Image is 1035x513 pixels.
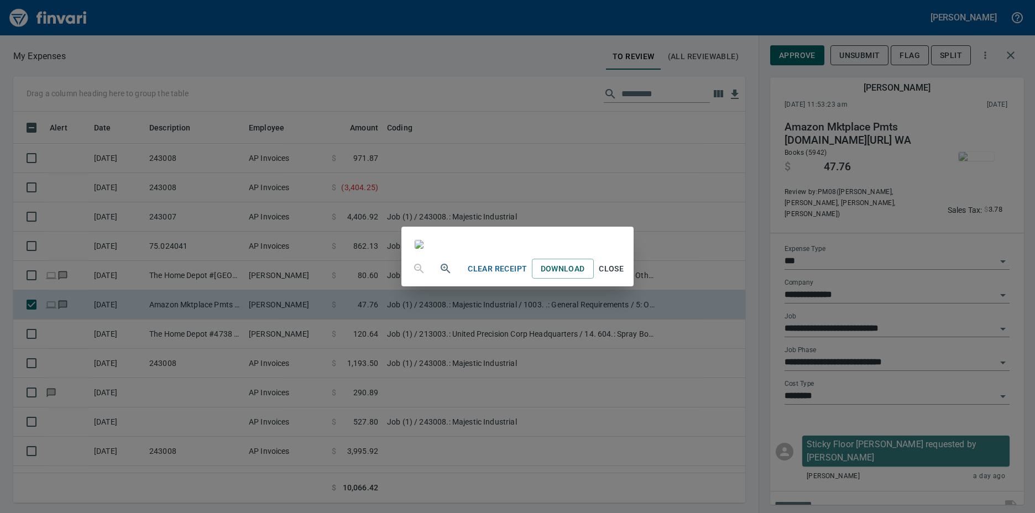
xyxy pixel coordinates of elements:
span: Clear Receipt [468,262,527,276]
span: Download [541,262,585,276]
img: receipts%2Ftapani%2F2025-08-08%2FdDaZX8JUyyeI0KH0W5cbBD8H2fn2__T0n5KE6cPQVCejLazobT_1.jpg [415,240,424,249]
a: Download [532,259,594,279]
button: Clear Receipt [463,259,531,279]
button: Close [594,259,629,279]
span: Close [598,262,625,276]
